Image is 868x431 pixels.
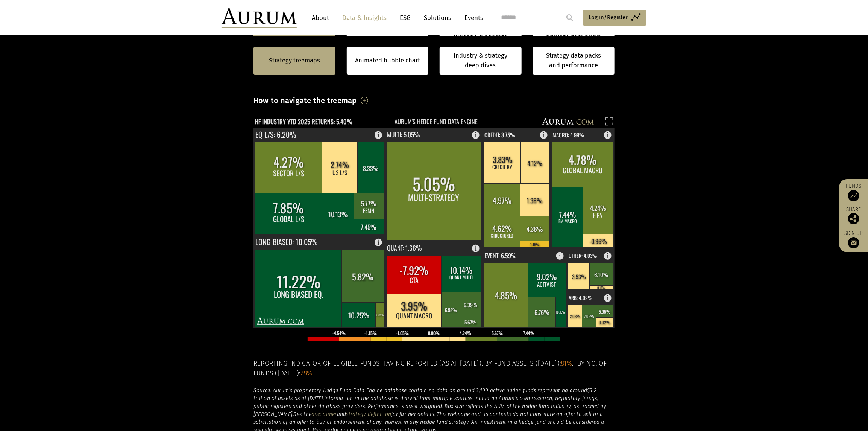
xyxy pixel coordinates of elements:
[843,230,864,248] a: Sign up
[843,207,864,224] div: Share
[311,411,337,417] a: disclaimer
[308,11,333,25] a: About
[420,11,455,25] a: Solutions
[561,359,572,367] span: 81%
[338,11,390,25] a: Data & Insights
[337,411,346,417] em: and
[355,56,420,65] a: Animated bubble chart
[583,10,646,26] a: Log in/Register
[269,56,320,65] a: Strategy treemaps
[300,369,313,377] span: 78%
[843,183,864,201] a: Funds
[440,47,522,75] a: Industry & strategy deep dives
[589,13,628,22] span: Log in/Register
[533,47,615,75] a: Strategy data packs and performance
[848,190,859,201] img: Access Funds
[294,411,312,417] em: See the
[253,94,357,107] h3: How to navigate the treemap
[848,213,859,224] img: Share this post
[396,11,414,25] a: ESG
[253,359,615,379] h5: Reporting indicator of eligible funds having reported (as at [DATE]). By fund assets ([DATE]): . ...
[562,10,577,25] input: Submit
[461,11,483,25] a: Events
[253,387,587,394] em: Source: Aurum’s proprietary Hedge Fund Data Engine database containing data on around 3,100 activ...
[323,395,324,402] em: .
[848,237,859,248] img: Sign up to our newsletter
[253,395,606,417] em: Information in the database is derived from multiple sources including Aurum’s own research, regu...
[222,8,297,28] img: Aurum
[346,411,392,417] a: strategy definition
[253,387,597,402] em: $3.2 trillion of assets as at [DATE]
